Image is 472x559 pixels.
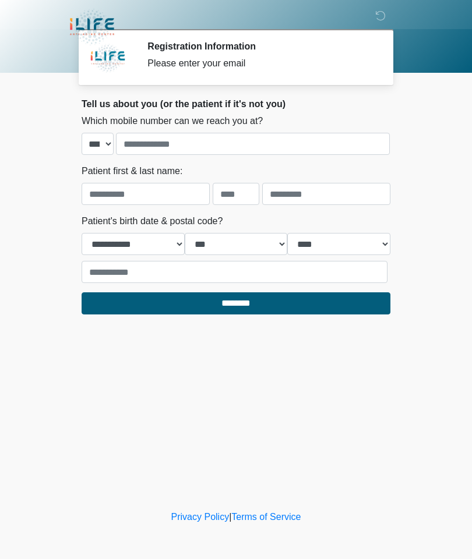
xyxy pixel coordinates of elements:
[90,41,125,76] img: Agent Avatar
[70,9,114,45] img: iLIFE Anti-Aging Center Logo
[231,512,301,522] a: Terms of Service
[171,512,230,522] a: Privacy Policy
[147,56,373,70] div: Please enter your email
[82,114,263,128] label: Which mobile number can we reach you at?
[82,214,223,228] label: Patient's birth date & postal code?
[82,98,390,109] h2: Tell us about you (or the patient if it's not you)
[82,164,182,178] label: Patient first & last name:
[229,512,231,522] a: |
